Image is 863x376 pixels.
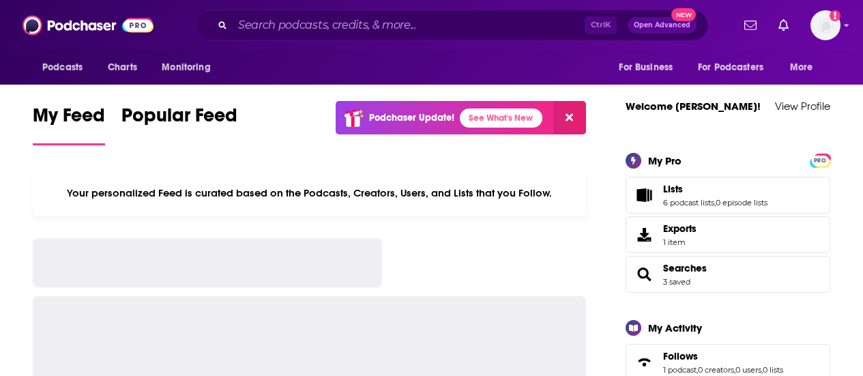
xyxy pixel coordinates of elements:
[33,104,105,135] span: My Feed
[648,321,702,334] div: My Activity
[630,353,658,372] a: Follows
[663,350,783,362] a: Follows
[108,58,137,77] span: Charts
[121,104,237,135] span: Popular Feed
[663,277,690,287] a: 3 saved
[663,262,707,274] a: Searches
[812,156,828,166] span: PRO
[763,365,783,375] a: 0 lists
[663,198,714,207] a: 6 podcast lists
[23,12,153,38] img: Podchaser - Follow, Share and Rate Podcasts
[663,183,683,195] span: Lists
[830,10,840,21] svg: Add a profile image
[121,104,237,145] a: Popular Feed
[634,22,690,29] span: Open Advanced
[810,10,840,40] span: Logged in as jillsiegel
[626,100,761,113] a: Welcome [PERSON_NAME]!
[698,365,734,375] a: 0 creators
[698,58,763,77] span: For Podcasters
[33,104,105,145] a: My Feed
[663,222,697,235] span: Exports
[369,112,454,124] p: Podchaser Update!
[714,198,716,207] span: ,
[689,55,783,81] button: open menu
[735,365,761,375] a: 0 users
[33,55,100,81] button: open menu
[460,109,542,128] a: See What's New
[630,265,658,284] a: Searches
[810,10,840,40] button: Show profile menu
[609,55,690,81] button: open menu
[152,55,228,81] button: open menu
[628,17,697,33] button: Open AdvancedNew
[810,10,840,40] img: User Profile
[619,58,673,77] span: For Business
[671,8,696,21] span: New
[775,100,830,113] a: View Profile
[99,55,145,81] a: Charts
[812,154,828,164] a: PRO
[663,365,697,375] a: 1 podcast
[790,58,813,77] span: More
[663,350,698,362] span: Follows
[739,14,762,37] a: Show notifications dropdown
[716,198,767,207] a: 0 episode lists
[585,16,617,34] span: Ctrl K
[626,216,830,253] a: Exports
[33,170,586,216] div: Your personalized Feed is curated based on the Podcasts, Creators, Users, and Lists that you Follow.
[734,365,735,375] span: ,
[630,186,658,205] a: Lists
[648,154,682,167] div: My Pro
[630,225,658,244] span: Exports
[42,58,83,77] span: Podcasts
[663,183,767,195] a: Lists
[663,237,697,247] span: 1 item
[233,14,585,36] input: Search podcasts, credits, & more...
[162,58,210,77] span: Monitoring
[195,10,708,41] div: Search podcasts, credits, & more...
[697,365,698,375] span: ,
[780,55,830,81] button: open menu
[761,365,763,375] span: ,
[626,256,830,293] span: Searches
[626,177,830,214] span: Lists
[773,14,794,37] a: Show notifications dropdown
